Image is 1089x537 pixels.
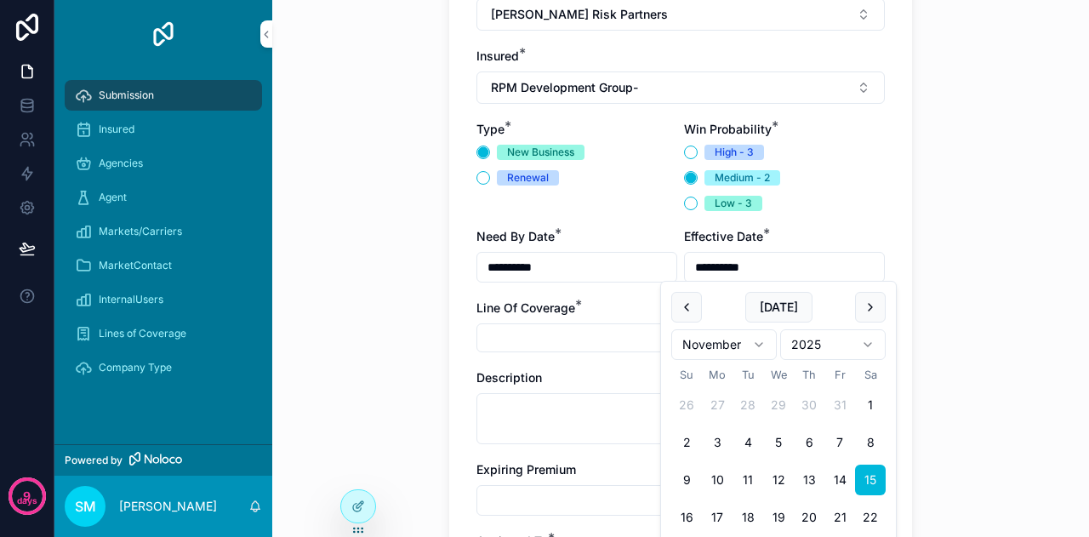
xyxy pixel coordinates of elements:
[99,225,182,238] span: Markets/Carriers
[99,259,172,272] span: MarketContact
[684,122,772,136] span: Win Probability
[476,370,542,385] span: Description
[99,293,163,306] span: InternalUsers
[763,427,794,458] button: Wednesday, November 5th, 2025
[733,465,763,495] button: Tuesday, November 11th, 2025
[763,502,794,533] button: Wednesday, November 19th, 2025
[99,157,143,170] span: Agencies
[491,79,638,96] span: RPM Development Group-
[476,49,519,63] span: Insured
[763,465,794,495] button: Wednesday, November 12th, 2025
[824,390,855,420] button: Friday, October 31st, 2025
[671,367,702,383] th: Sunday
[99,191,127,204] span: Agent
[99,123,134,136] span: Insured
[733,367,763,383] th: Tuesday
[65,454,123,467] span: Powered by
[65,148,262,179] a: Agencies
[476,122,505,136] span: Type
[671,502,702,533] button: Sunday, November 16th, 2025
[855,390,886,420] button: Saturday, November 1st, 2025
[715,196,752,211] div: Low - 3
[476,462,576,477] span: Expiring Premium
[855,502,886,533] button: Saturday, November 22nd, 2025
[65,352,262,383] a: Company Type
[17,494,37,508] p: days
[476,323,885,352] button: Select Button
[794,390,824,420] button: Thursday, October 30th, 2025
[491,6,668,23] span: [PERSON_NAME] Risk Partners
[763,367,794,383] th: Wednesday
[794,367,824,383] th: Thursday
[119,498,217,515] p: [PERSON_NAME]
[824,465,855,495] button: Friday, November 14th, 2025
[745,292,812,323] button: [DATE]
[54,444,272,476] a: Powered by
[794,502,824,533] button: Thursday, November 20th, 2025
[99,327,186,340] span: Lines of Coverage
[855,427,886,458] button: Saturday, November 8th, 2025
[671,390,702,420] button: Sunday, October 26th, 2025
[507,145,574,160] div: New Business
[65,250,262,281] a: MarketContact
[23,488,31,505] p: 9
[702,390,733,420] button: Monday, October 27th, 2025
[824,427,855,458] button: Friday, November 7th, 2025
[684,229,763,243] span: Effective Date
[715,145,754,160] div: High - 3
[65,182,262,213] a: Agent
[54,68,272,405] div: scrollable content
[65,318,262,349] a: Lines of Coverage
[671,427,702,458] button: Sunday, November 2nd, 2025
[824,367,855,383] th: Friday
[733,427,763,458] button: Tuesday, November 4th, 2025
[794,465,824,495] button: Thursday, November 13th, 2025
[65,80,262,111] a: Submission
[65,216,262,247] a: Markets/Carriers
[702,427,733,458] button: Monday, November 3rd, 2025
[150,20,177,48] img: App logo
[715,170,770,186] div: Medium - 2
[671,465,702,495] button: Sunday, November 9th, 2025
[733,390,763,420] button: Tuesday, October 28th, 2025
[794,427,824,458] button: Thursday, November 6th, 2025
[702,367,733,383] th: Monday
[763,390,794,420] button: Wednesday, October 29th, 2025
[824,502,855,533] button: Friday, November 21st, 2025
[476,229,555,243] span: Need By Date
[99,361,172,374] span: Company Type
[75,496,96,517] span: SM
[702,465,733,495] button: Monday, November 10th, 2025
[733,502,763,533] button: Tuesday, November 18th, 2025
[507,170,549,186] div: Renewal
[855,465,886,495] button: Saturday, November 15th, 2025, selected
[65,284,262,315] a: InternalUsers
[855,367,886,383] th: Saturday
[476,71,885,104] button: Select Button
[99,89,154,102] span: Submission
[65,114,262,145] a: Insured
[476,300,575,315] span: Line Of Coverage
[702,502,733,533] button: Monday, November 17th, 2025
